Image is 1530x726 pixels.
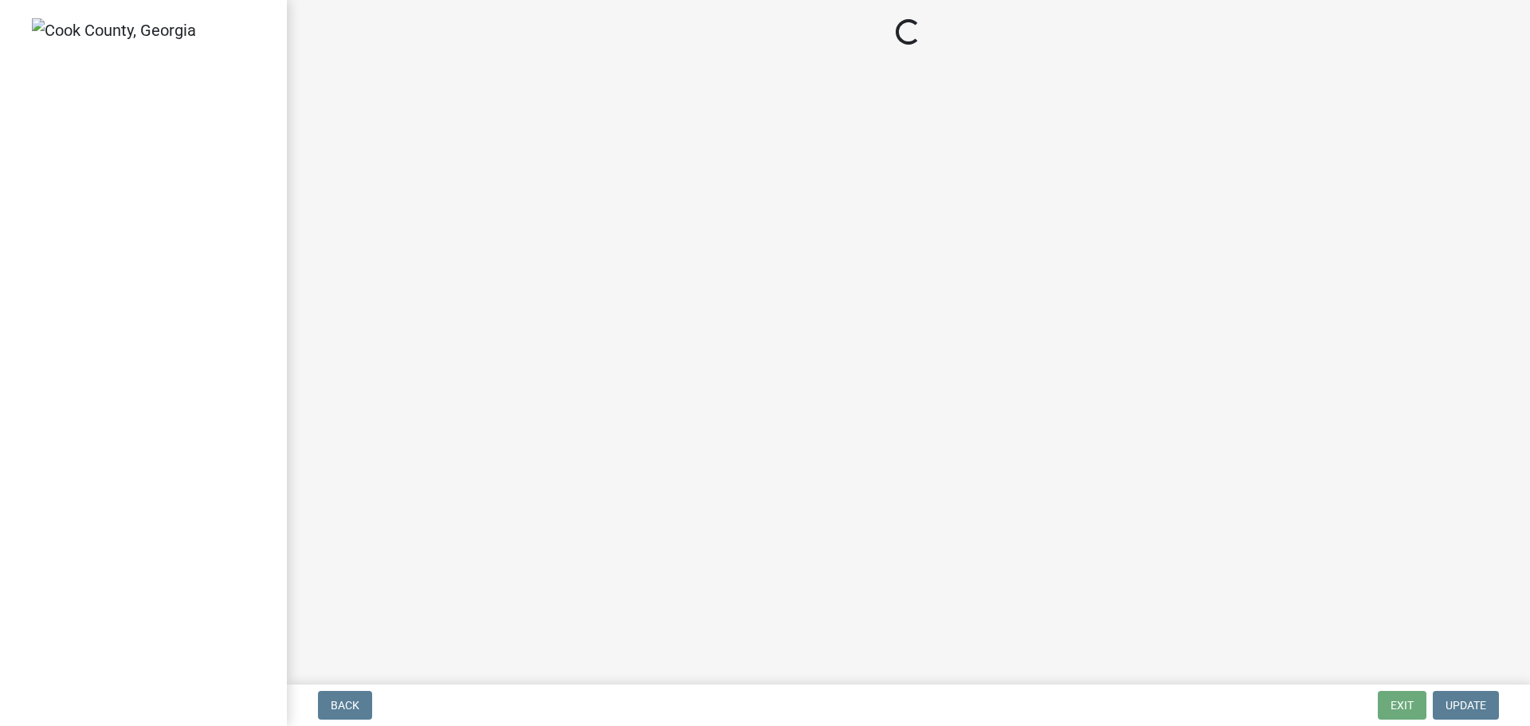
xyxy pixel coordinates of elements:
[331,699,359,712] span: Back
[318,691,372,720] button: Back
[32,18,196,42] img: Cook County, Georgia
[1446,699,1486,712] span: Update
[1433,691,1499,720] button: Update
[1378,691,1426,720] button: Exit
